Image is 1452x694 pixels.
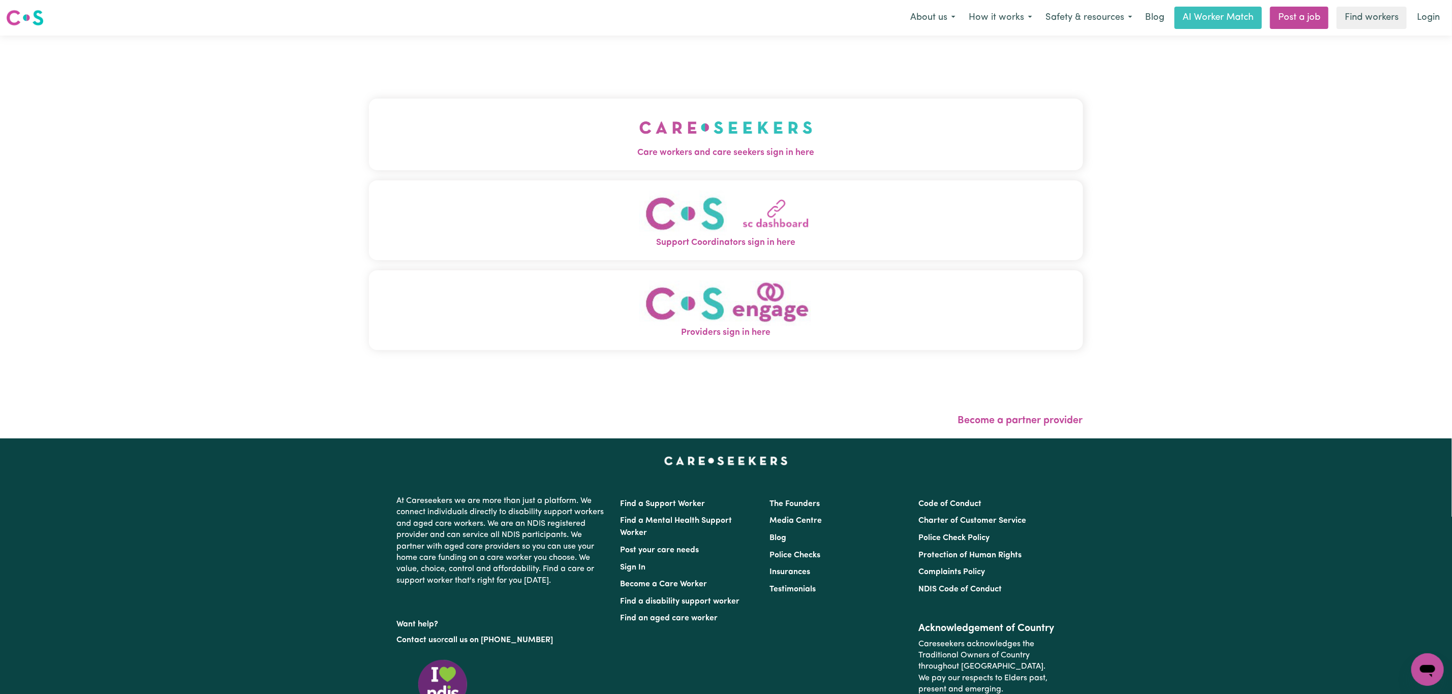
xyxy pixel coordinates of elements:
[1411,7,1446,29] a: Login
[769,551,820,559] a: Police Checks
[1337,7,1407,29] a: Find workers
[904,7,962,28] button: About us
[769,585,816,593] a: Testimonials
[918,568,985,576] a: Complaints Policy
[958,416,1083,426] a: Become a partner provider
[397,630,608,650] p: or
[1270,7,1329,29] a: Post a job
[369,236,1083,249] span: Support Coordinators sign in here
[397,491,608,590] p: At Careseekers we are more than just a platform. We connect individuals directly to disability su...
[369,180,1083,260] button: Support Coordinators sign in here
[621,517,732,537] a: Find a Mental Health Support Worker
[769,500,820,508] a: The Founders
[918,500,981,508] a: Code of Conduct
[621,563,646,572] a: Sign In
[769,568,810,576] a: Insurances
[369,270,1083,350] button: Providers sign in here
[1175,7,1262,29] a: AI Worker Match
[621,580,707,588] a: Become a Care Worker
[918,622,1055,635] h2: Acknowledgement of Country
[621,597,740,606] a: Find a disability support worker
[918,517,1026,525] a: Charter of Customer Service
[918,551,1022,559] a: Protection of Human Rights
[962,7,1039,28] button: How it works
[621,546,699,554] a: Post your care needs
[918,585,1002,593] a: NDIS Code of Conduct
[664,457,788,465] a: Careseekers home page
[369,326,1083,339] span: Providers sign in here
[918,534,990,542] a: Police Check Policy
[369,99,1083,170] button: Care workers and care seekers sign in here
[769,517,822,525] a: Media Centre
[6,6,44,29] a: Careseekers logo
[621,614,718,622] a: Find an aged care worker
[6,9,44,27] img: Careseekers logo
[769,534,786,542] a: Blog
[621,500,705,508] a: Find a Support Worker
[445,636,553,644] a: call us on [PHONE_NUMBER]
[1411,653,1444,686] iframe: Button to launch messaging window, conversation in progress
[369,146,1083,160] span: Care workers and care seekers sign in here
[1139,7,1170,29] a: Blog
[397,636,437,644] a: Contact us
[1039,7,1139,28] button: Safety & resources
[397,615,608,630] p: Want help?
